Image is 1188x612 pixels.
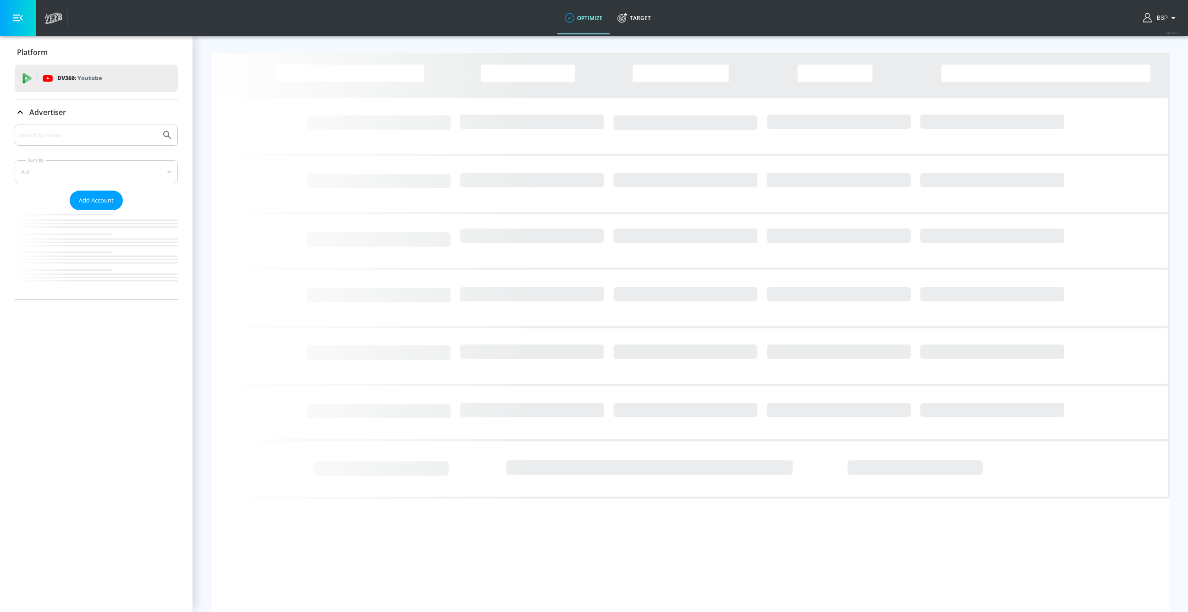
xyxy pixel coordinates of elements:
[26,157,46,163] label: Sort By
[18,129,157,141] input: Search by name
[1143,12,1179,23] button: BSP
[15,160,178,183] div: A-Z
[15,99,178,125] div: Advertiser
[1153,15,1168,21] span: login as: bsp_linking@zefr.com
[77,73,102,83] p: Youtube
[610,1,658,34] a: Target
[15,125,178,299] div: Advertiser
[29,107,66,117] p: Advertiser
[1166,30,1179,35] span: v 4.24.0
[557,1,610,34] a: optimize
[17,47,48,57] p: Platform
[15,39,178,65] div: Platform
[70,191,123,210] button: Add Account
[15,210,178,299] nav: list of Advertiser
[79,195,114,206] span: Add Account
[57,73,102,83] p: DV360:
[15,65,178,92] div: DV360: Youtube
